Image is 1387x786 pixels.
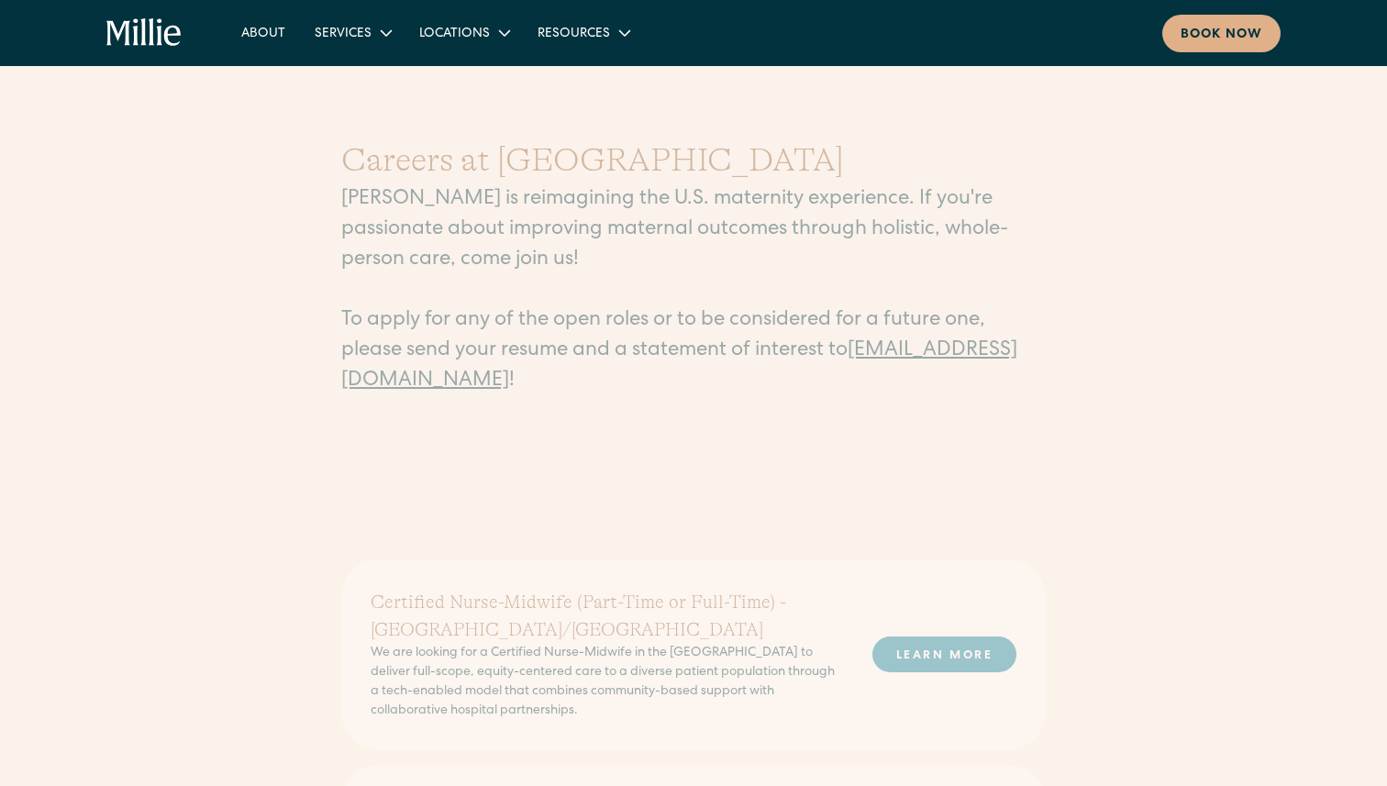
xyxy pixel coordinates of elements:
[315,25,372,44] div: Services
[341,185,1046,397] p: [PERSON_NAME] is reimagining the U.S. maternity experience. If you're passionate about improving ...
[341,136,1046,185] h1: Careers at [GEOGRAPHIC_DATA]
[106,18,183,48] a: home
[371,589,843,644] h2: Certified Nurse-Midwife (Part-Time or Full-Time) - [GEOGRAPHIC_DATA]/[GEOGRAPHIC_DATA]
[371,644,843,721] p: We are looking for a Certified Nurse-Midwife in the [GEOGRAPHIC_DATA] to deliver full-scope, equi...
[405,17,523,48] div: Locations
[523,17,643,48] div: Resources
[872,637,1016,672] a: LEARN MORE
[419,25,490,44] div: Locations
[1181,26,1262,45] div: Book now
[538,25,610,44] div: Resources
[227,17,300,48] a: About
[300,17,405,48] div: Services
[1162,15,1281,52] a: Book now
